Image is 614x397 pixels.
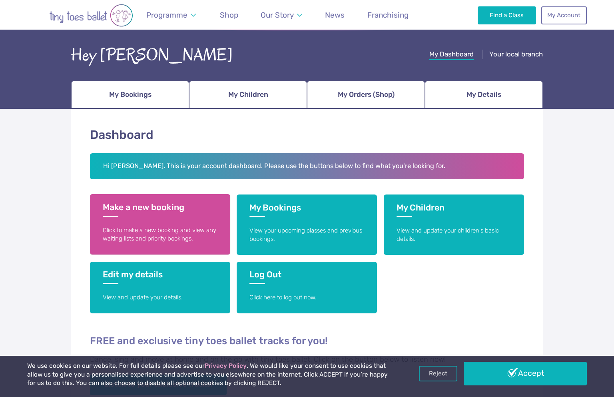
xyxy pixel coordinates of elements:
[27,4,155,27] img: tiny toes ballet
[237,194,377,255] a: My Bookings View your upcoming classes and previous bookings.
[90,262,230,313] a: Edit my details View and update your details.
[384,194,524,255] a: My Children View and update your children's basic details.
[103,226,217,243] p: Click to make a new booking and view any waiting lists and priority bookings.
[90,153,524,180] h2: Hi [PERSON_NAME]. This is your account dashboard. Please use the buttons below to find what you'r...
[249,203,364,217] h3: My Bookings
[228,88,268,102] span: My Children
[363,6,412,24] a: Franchising
[541,6,587,24] a: My Account
[90,335,524,347] h4: FREE and exclusive tiny toes ballet tracks for you!
[71,81,189,109] a: My Bookings
[90,194,230,255] a: Make a new booking Click to make a new booking and view any waiting lists and priority bookings.
[142,6,199,24] a: Programme
[307,81,425,109] a: My Orders (Shop)
[257,6,306,24] a: Our Story
[367,10,409,20] span: Franchising
[464,362,587,385] a: Accept
[425,81,543,109] a: My Details
[103,293,217,302] p: View and update your details.
[325,10,345,20] span: News
[397,203,511,217] h3: My Children
[237,262,377,313] a: Log Out Click here to log out now.
[321,6,348,24] a: News
[71,43,233,68] div: Hey [PERSON_NAME]
[220,10,238,20] span: Shop
[249,293,364,302] p: Click here to log out now.
[261,10,294,20] span: Our Story
[103,202,217,217] h3: Make a new booking
[27,362,391,388] p: We use cookies on our website. For full details please see our . We would like your consent to us...
[249,227,364,244] p: View your upcoming classes and previous bookings.
[103,269,217,284] h3: Edit my details
[489,50,543,58] span: Your local branch
[489,50,543,60] a: Your local branch
[90,126,524,144] h1: Dashboard
[466,88,501,102] span: My Details
[109,88,152,102] span: My Bookings
[478,6,536,24] a: Find a Class
[397,227,511,244] p: View and update your children's basic details.
[189,81,307,109] a: My Children
[249,269,364,284] h3: Log Out
[146,10,187,20] span: Programme
[419,366,457,381] a: Reject
[338,88,395,102] span: My Orders (Shop)
[216,6,242,24] a: Shop
[205,362,247,369] a: Privacy Policy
